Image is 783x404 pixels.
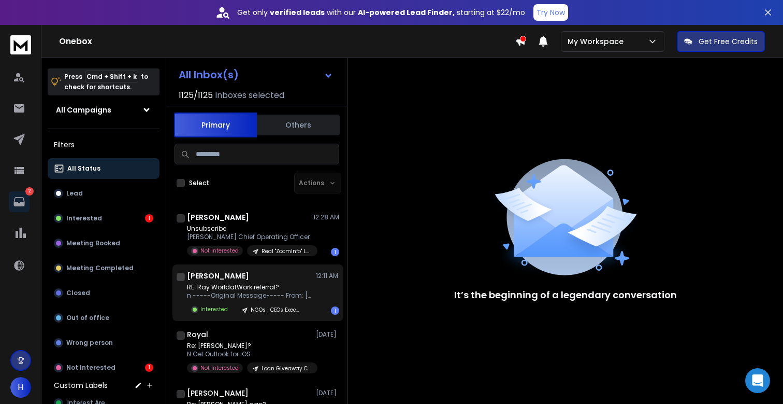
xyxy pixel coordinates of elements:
p: N Get Outlook for iOS [187,350,311,358]
p: Interested [66,214,102,222]
p: Get Free Credits [699,36,758,47]
p: [PERSON_NAME] Chief Operating Officer [187,233,311,241]
button: Meeting Booked [48,233,160,254]
h1: Royal [187,329,208,340]
p: RE: Ray WorldatWork referral? [187,283,311,291]
p: Try Now [536,7,565,18]
div: 1 [145,364,153,372]
p: Lead [66,189,83,198]
button: Wrong person [48,332,160,353]
p: n -----Original Message----- From: [PERSON_NAME] [187,291,311,300]
p: It’s the beginning of a legendary conversation [454,288,677,302]
h1: [PERSON_NAME] [187,388,249,398]
button: H [10,377,31,398]
span: 1125 / 1125 [179,89,213,102]
div: Open Intercom Messenger [745,368,770,393]
h1: [PERSON_NAME] [187,271,249,281]
button: All Status [48,158,160,179]
h1: All Campaigns [56,105,111,115]
p: Real "ZoomInfo" Lead List [262,247,311,255]
p: [DATE] [316,330,339,339]
p: Interested [200,305,228,313]
button: Try Now [533,4,568,21]
h3: Filters [48,137,160,152]
p: Not Interested [200,247,239,255]
p: Closed [66,289,90,297]
h3: Custom Labels [54,380,108,391]
p: Not Interested [200,364,239,372]
p: 12:28 AM [313,213,339,221]
p: Not Interested [66,364,115,372]
p: Wrong person [66,339,113,347]
button: Get Free Credits [677,31,765,52]
h3: Inboxes selected [215,89,284,102]
button: All Campaigns [48,100,160,120]
button: Interested1 [48,208,160,229]
h1: All Inbox(s) [179,69,239,80]
label: Select [189,179,209,187]
p: Unsubscribe [187,225,311,233]
p: Re: [PERSON_NAME]? [187,342,311,350]
p: Meeting Completed [66,264,134,272]
button: Meeting Completed [48,258,160,278]
button: Out of office [48,308,160,328]
button: All Inbox(s) [170,64,341,85]
button: Others [257,114,340,136]
h1: Onebox [59,35,515,48]
strong: AI-powered Lead Finder, [358,7,455,18]
h1: [PERSON_NAME] [187,212,249,222]
p: Press to check for shortcuts. [64,72,148,92]
a: 2 [9,191,30,212]
button: Lead [48,183,160,204]
div: 1 [145,214,153,222]
p: My Workspace [568,36,628,47]
button: Not Interested1 [48,357,160,378]
p: Loan Giveaway CEM [262,365,311,372]
p: 12:11 AM [316,272,339,280]
span: Cmd + Shift + k [85,71,138,82]
p: Out of office [66,314,109,322]
p: All Status [67,164,100,173]
p: [DATE] [316,389,339,397]
div: 1 [331,248,339,256]
div: 1 [331,307,339,315]
button: Primary [174,113,257,137]
strong: verified leads [270,7,325,18]
p: Meeting Booked [66,239,120,247]
p: 2 [25,187,34,196]
p: Get only with our starting at $22/mo [237,7,525,18]
button: Closed [48,283,160,303]
p: NGOs | CEOs Executive [251,306,300,314]
img: logo [10,35,31,54]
